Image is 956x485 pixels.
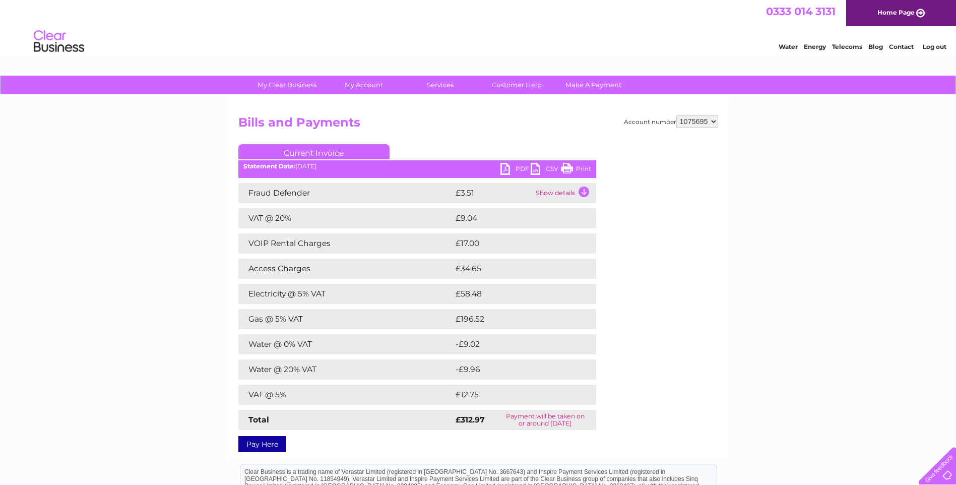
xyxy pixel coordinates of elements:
td: VAT @ 20% [238,208,453,228]
td: -£9.02 [453,334,575,354]
td: Water @ 0% VAT [238,334,453,354]
td: £3.51 [453,183,533,203]
a: Log out [923,43,946,50]
h2: Bills and Payments [238,115,718,135]
td: £34.65 [453,259,576,279]
a: My Account [322,76,405,94]
td: Fraud Defender [238,183,453,203]
a: Make A Payment [552,76,635,94]
strong: £312.97 [456,415,485,425]
a: My Clear Business [245,76,329,94]
img: logo.png [33,26,85,57]
td: Payment will be taken on or around [DATE] [494,410,596,430]
a: Print [561,163,591,177]
a: Current Invoice [238,144,390,159]
b: Statement Date: [243,162,295,170]
td: Access Charges [238,259,453,279]
a: Blog [868,43,883,50]
td: £12.75 [453,385,575,405]
a: Pay Here [238,436,286,452]
td: Show details [533,183,596,203]
div: [DATE] [238,163,596,170]
a: Customer Help [475,76,558,94]
a: Telecoms [832,43,862,50]
a: Services [399,76,482,94]
div: Clear Business is a trading name of Verastar Limited (registered in [GEOGRAPHIC_DATA] No. 3667643... [240,6,717,49]
strong: Total [248,415,269,425]
a: 0333 014 3131 [766,5,836,18]
td: Water @ 20% VAT [238,359,453,380]
a: Contact [889,43,914,50]
td: £17.00 [453,233,575,254]
td: Gas @ 5% VAT [238,309,453,329]
a: Water [779,43,798,50]
td: VOIP Rental Charges [238,233,453,254]
a: CSV [531,163,561,177]
td: £196.52 [453,309,578,329]
td: £9.04 [453,208,573,228]
div: Account number [624,115,718,128]
td: Electricity @ 5% VAT [238,284,453,304]
td: -£9.96 [453,359,576,380]
a: Energy [804,43,826,50]
td: VAT @ 5% [238,385,453,405]
a: PDF [500,163,531,177]
td: £58.48 [453,284,577,304]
